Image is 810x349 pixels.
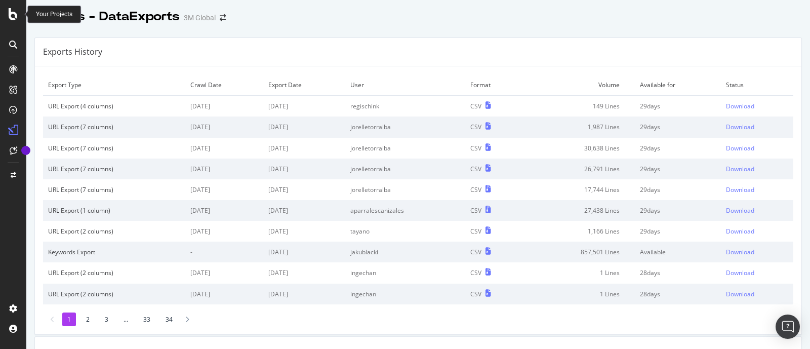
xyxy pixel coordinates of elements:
td: 17,744 Lines [523,179,635,200]
td: ingechan [345,262,465,283]
td: 1,166 Lines [523,221,635,242]
td: 29 days [635,96,720,117]
td: [DATE] [185,200,263,221]
a: Download [726,227,788,236]
div: arrow-right-arrow-left [220,14,226,21]
div: Your Projects [36,10,72,19]
td: [DATE] [185,221,263,242]
div: Reports - DataExports [34,8,180,25]
li: 1 [62,313,76,326]
td: [DATE] [263,138,345,159]
a: Download [726,123,788,131]
td: 29 days [635,179,720,200]
div: Download [726,123,754,131]
div: Download [726,206,754,215]
a: Download [726,268,788,277]
td: 29 days [635,159,720,179]
div: CSV [470,123,481,131]
div: URL Export (1 column) [48,206,180,215]
div: CSV [470,290,481,298]
td: jorelletorralba [345,179,465,200]
div: CSV [470,227,481,236]
div: URL Export (4 columns) [48,102,180,110]
div: 3M Global [184,13,216,23]
td: regischink [345,96,465,117]
td: [DATE] [263,200,345,221]
div: Download [726,248,754,256]
div: CSV [470,165,481,173]
td: 28 days [635,284,720,304]
div: URL Export (7 columns) [48,165,180,173]
li: ... [118,313,133,326]
td: [DATE] [185,179,263,200]
td: [DATE] [185,117,263,137]
td: [DATE] [263,117,345,137]
td: [DATE] [263,159,345,179]
td: Available for [635,74,720,96]
td: 857,501 Lines [523,242,635,262]
td: [DATE] [185,284,263,304]
div: Exports History [43,46,102,58]
a: Download [726,185,788,194]
td: 1 Lines [523,262,635,283]
td: 1 Lines [523,284,635,304]
div: CSV [470,102,481,110]
td: jorelletorralba [345,138,465,159]
div: URL Export (7 columns) [48,185,180,194]
a: Download [726,102,788,110]
div: CSV [470,268,481,277]
td: 149 Lines [523,96,635,117]
li: 33 [138,313,155,326]
td: 30,638 Lines [523,138,635,159]
div: Tooltip anchor [21,146,30,155]
td: 27,438 Lines [523,200,635,221]
div: Download [726,227,754,236]
td: tayano [345,221,465,242]
td: [DATE] [263,221,345,242]
td: [DATE] [185,96,263,117]
td: User [345,74,465,96]
td: jakublacki [345,242,465,262]
div: Open Intercom Messenger [776,315,800,339]
div: Download [726,102,754,110]
td: 26,791 Lines [523,159,635,179]
div: Download [726,268,754,277]
td: jorelletorralba [345,117,465,137]
td: [DATE] [263,242,345,262]
div: Available [640,248,715,256]
td: 29 days [635,200,720,221]
a: Download [726,144,788,152]
div: CSV [470,248,481,256]
td: [DATE] [263,179,345,200]
td: 29 days [635,221,720,242]
div: CSV [470,144,481,152]
td: ingechan [345,284,465,304]
td: Export Date [263,74,345,96]
div: Download [726,144,754,152]
td: [DATE] [263,284,345,304]
div: Keywords Export [48,248,180,256]
a: Download [726,248,788,256]
td: Format [465,74,523,96]
td: [DATE] [185,159,263,179]
td: Crawl Date [185,74,263,96]
td: - [185,242,263,262]
td: [DATE] [185,138,263,159]
div: CSV [470,185,481,194]
div: Download [726,290,754,298]
a: Download [726,290,788,298]
td: [DATE] [263,262,345,283]
td: 1,987 Lines [523,117,635,137]
div: URL Export (7 columns) [48,123,180,131]
td: [DATE] [185,262,263,283]
div: Download [726,185,754,194]
td: 29 days [635,117,720,137]
div: URL Export (7 columns) [48,144,180,152]
td: 29 days [635,138,720,159]
td: [DATE] [263,96,345,117]
li: 2 [81,313,95,326]
td: aparralescanizales [345,200,465,221]
td: jorelletorralba [345,159,465,179]
div: URL Export (2 columns) [48,227,180,236]
td: Status [721,74,793,96]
